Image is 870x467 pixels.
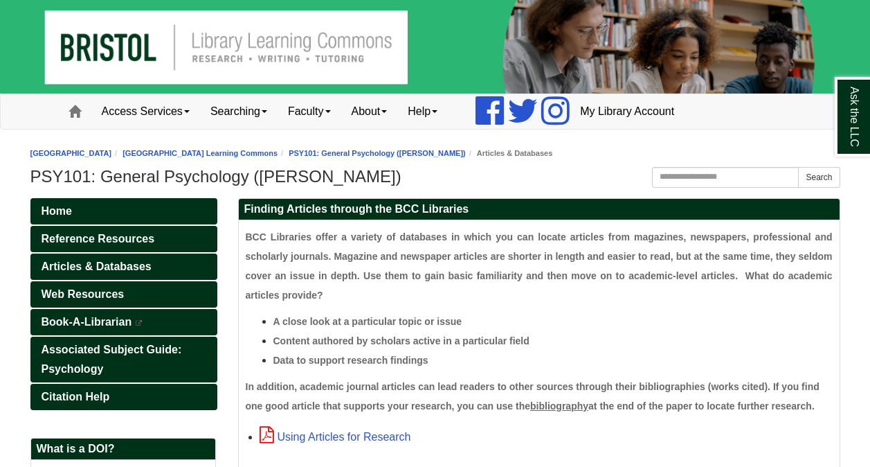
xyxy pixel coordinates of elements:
[30,149,112,157] a: [GEOGRAPHIC_DATA]
[30,147,840,160] nav: breadcrumb
[341,94,398,129] a: About
[135,320,143,326] i: This link opens in a new window
[260,431,411,443] a: Using Articles for Research
[200,94,278,129] a: Searching
[246,231,833,301] span: BCC Libraries offer a variety of databases in which you can locate articles from magazines, newsp...
[570,94,685,129] a: My Library Account
[798,167,840,188] button: Search
[42,261,152,272] span: Articles & Databases
[246,381,819,412] span: In addition, academic journal articles can lead readers to other sources through their bibliograp...
[278,94,341,129] a: Faculty
[30,384,217,410] a: Citation Help
[42,316,132,328] span: Book-A-Librarian
[91,94,200,129] a: Access Services
[30,309,217,335] a: Book-A-Librarian
[42,233,155,245] span: Reference Resources
[31,439,215,460] h2: What is a DOI?
[289,149,466,157] a: PSY101: General Psychology ([PERSON_NAME])
[239,199,840,220] h2: Finding Articles through the BCC Libraries
[42,205,72,217] span: Home
[123,149,278,157] a: [GEOGRAPHIC_DATA] Learning Commons
[530,400,588,412] span: bibliography
[273,335,529,346] span: Content authored by scholars active in a particular field
[30,281,217,308] a: Web Resources
[30,337,217,382] a: Associated Subject Guide: Psychology
[42,344,182,375] span: Associated Subject Guide: Psychology
[466,147,553,160] li: Articles & Databases
[273,316,462,327] span: A close look at a particular topic or issue
[30,167,840,186] h1: PSY101: General Psychology ([PERSON_NAME])
[397,94,448,129] a: Help
[273,355,428,366] span: Data to support research findings
[30,226,217,252] a: Reference Resources
[42,288,125,300] span: Web Resources
[30,254,217,280] a: Articles & Databases
[30,198,217,224] a: Home
[42,391,110,403] span: Citation Help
